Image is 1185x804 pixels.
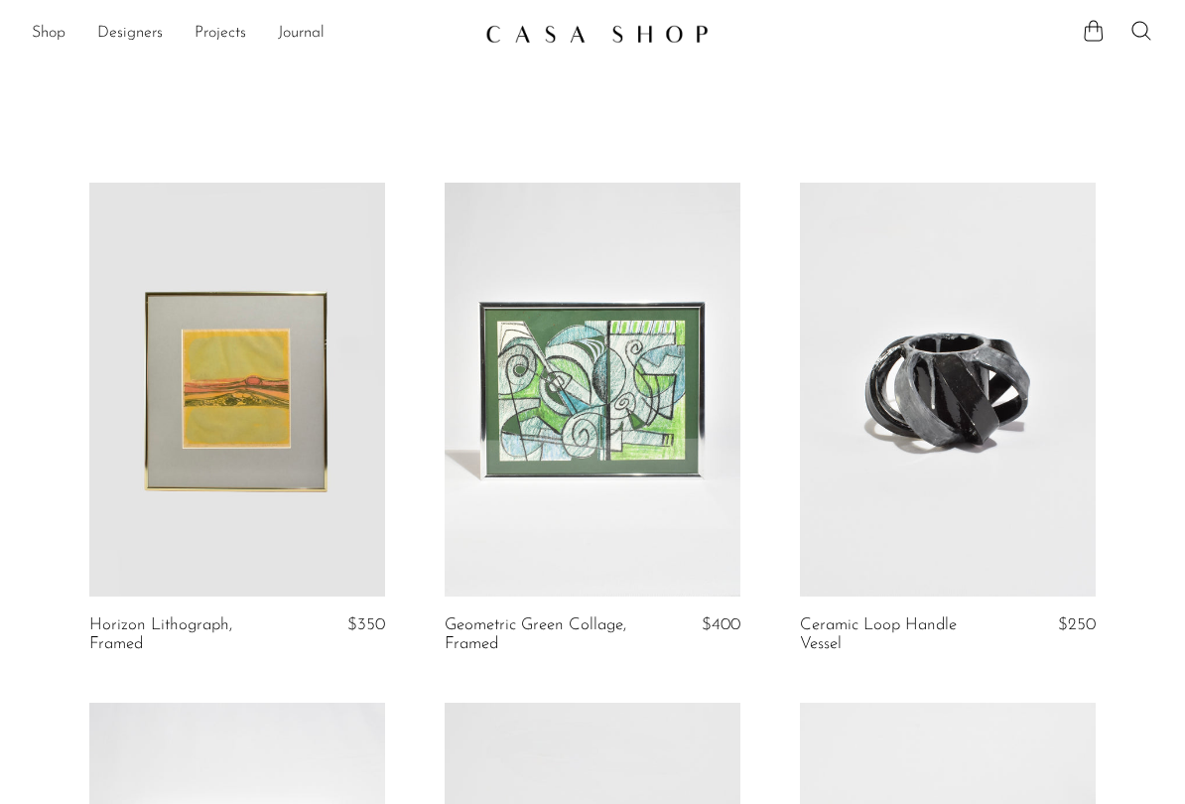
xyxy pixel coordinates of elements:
a: Horizon Lithograph, Framed [89,616,285,653]
a: Projects [195,21,246,47]
ul: NEW HEADER MENU [32,17,469,51]
span: $350 [347,616,385,633]
span: $250 [1058,616,1096,633]
a: Ceramic Loop Handle Vessel [800,616,995,653]
a: Geometric Green Collage, Framed [445,616,640,653]
a: Journal [278,21,325,47]
nav: Desktop navigation [32,17,469,51]
a: Designers [97,21,163,47]
span: $400 [702,616,740,633]
a: Shop [32,21,66,47]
